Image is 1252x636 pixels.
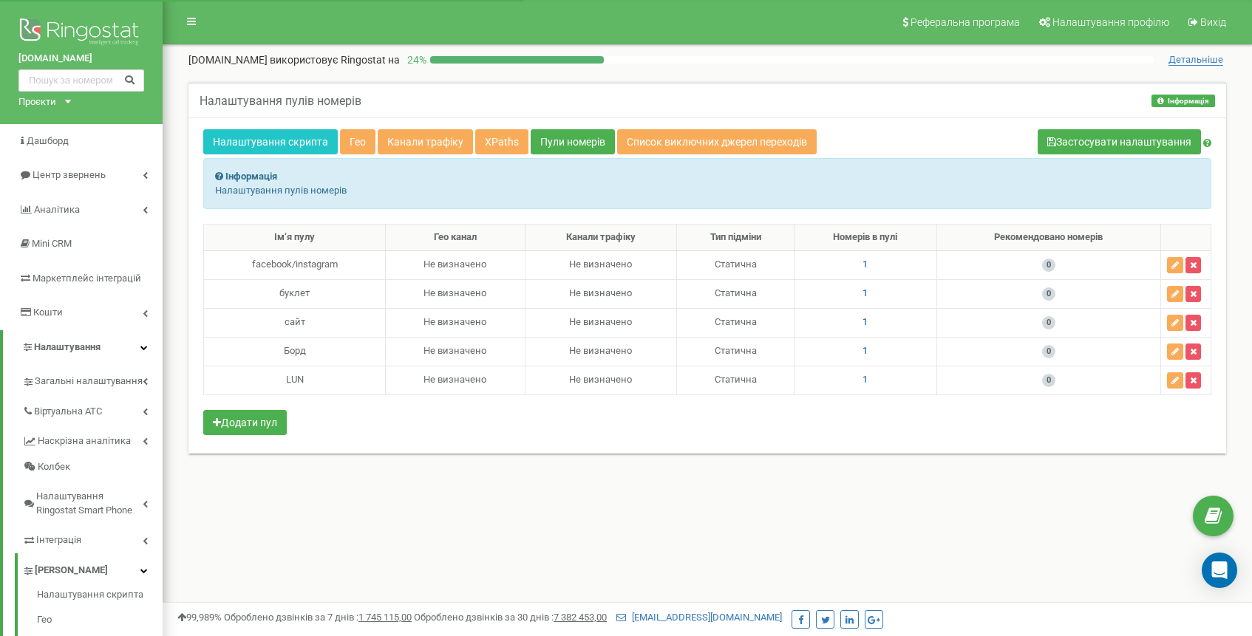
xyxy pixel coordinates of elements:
[204,225,386,251] th: Ім‘я пулу
[36,534,81,548] span: Інтеграція
[177,612,222,623] span: 99,989%
[386,308,525,337] td: Не визначено
[36,490,143,518] span: Налаштування Ringostat Smart Phone
[863,316,868,327] span: 1
[210,315,379,329] div: сайт
[210,373,379,387] div: LUN
[18,69,144,92] input: Пошук за номером
[1202,553,1237,588] div: Open Intercom Messenger
[33,169,106,180] span: Центр звернень
[32,238,72,249] span: Mini CRM
[215,184,1200,198] p: Налаштування пулів номерів
[414,612,607,623] span: Оброблено дзвінків за 30 днів :
[225,171,277,182] strong: Інформація
[1042,316,1055,329] span: 0
[863,259,868,270] span: 1
[677,225,795,251] th: Тип підміни
[35,564,108,578] span: [PERSON_NAME]
[386,337,525,366] td: Не визначено
[1038,129,1201,154] button: Застосувати налаштування
[18,15,144,52] img: Ringostat logo
[386,250,525,279] td: Не визначено
[863,287,868,298] span: 1
[677,337,795,366] td: Статична
[35,375,143,389] span: Загальні налаштування
[270,54,400,66] span: використовує Ringostat на
[525,279,676,308] td: Не визначено
[1200,16,1226,28] span: Вихід
[1042,374,1055,387] span: 0
[525,337,676,366] td: Не визначено
[863,345,868,356] span: 1
[677,366,795,394] td: Статична
[677,250,795,279] td: Статична
[38,435,131,449] span: Наскрізна аналітика
[616,612,782,623] a: [EMAIL_ADDRESS][DOMAIN_NAME]
[400,52,430,67] p: 24 %
[386,225,525,251] th: Гео канал
[37,606,163,635] a: Гео
[525,366,676,394] td: Не визначено
[617,129,817,154] a: Список виключних джерел переходів
[210,287,379,301] div: буклет
[386,366,525,394] td: Не визначено
[378,129,473,154] a: Канали трафіку
[18,52,144,66] a: [DOMAIN_NAME]
[203,129,338,154] a: Налаштування скрипта
[200,95,361,108] h5: Налаштування пулів номерів
[33,307,63,318] span: Кошти
[677,308,795,337] td: Статична
[22,454,163,480] a: Колбек
[911,16,1020,28] span: Реферальна програма
[554,612,607,623] u: 7 382 453,00
[22,553,163,584] a: [PERSON_NAME]
[34,204,80,215] span: Аналiтика
[22,480,163,524] a: Налаштування Ringostat Smart Phone
[210,344,379,358] div: Борд
[210,258,379,272] div: facebook/instagram
[224,612,412,623] span: Оброблено дзвінків за 7 днів :
[358,612,412,623] u: 1 745 115,00
[340,129,375,154] a: Гео
[33,273,141,284] span: Маркетплейс інтеграцій
[1151,95,1215,107] button: Інформація
[34,405,102,419] span: Віртуальна АТС
[531,129,615,154] a: Пули номерів
[386,279,525,308] td: Не визначено
[1042,287,1055,301] span: 0
[525,225,676,251] th: Канали трафіку
[27,135,69,146] span: Дашборд
[3,330,163,365] a: Налаштування
[936,225,1160,251] th: Рекомендовано номерів
[18,95,56,109] div: Проєкти
[1042,259,1055,272] span: 0
[863,374,868,385] span: 1
[525,250,676,279] td: Не визначено
[795,225,936,251] th: Номерів в пулі
[22,364,163,394] a: Загальні налаштування
[677,279,795,308] td: Статична
[1168,54,1223,66] span: Детальніше
[525,308,676,337] td: Не визначено
[37,588,163,606] a: Налаштування скрипта
[22,524,163,554] a: Інтеграція
[34,341,101,352] span: Налаштування
[38,460,70,474] span: Колбек
[203,410,287,435] button: Додати пул
[1042,345,1055,358] span: 0
[1052,16,1169,28] span: Налаштування профілю
[188,52,400,67] p: [DOMAIN_NAME]
[22,425,163,455] a: Наскрізна аналітика
[22,394,163,425] a: Віртуальна АТС
[475,129,528,154] a: XPaths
